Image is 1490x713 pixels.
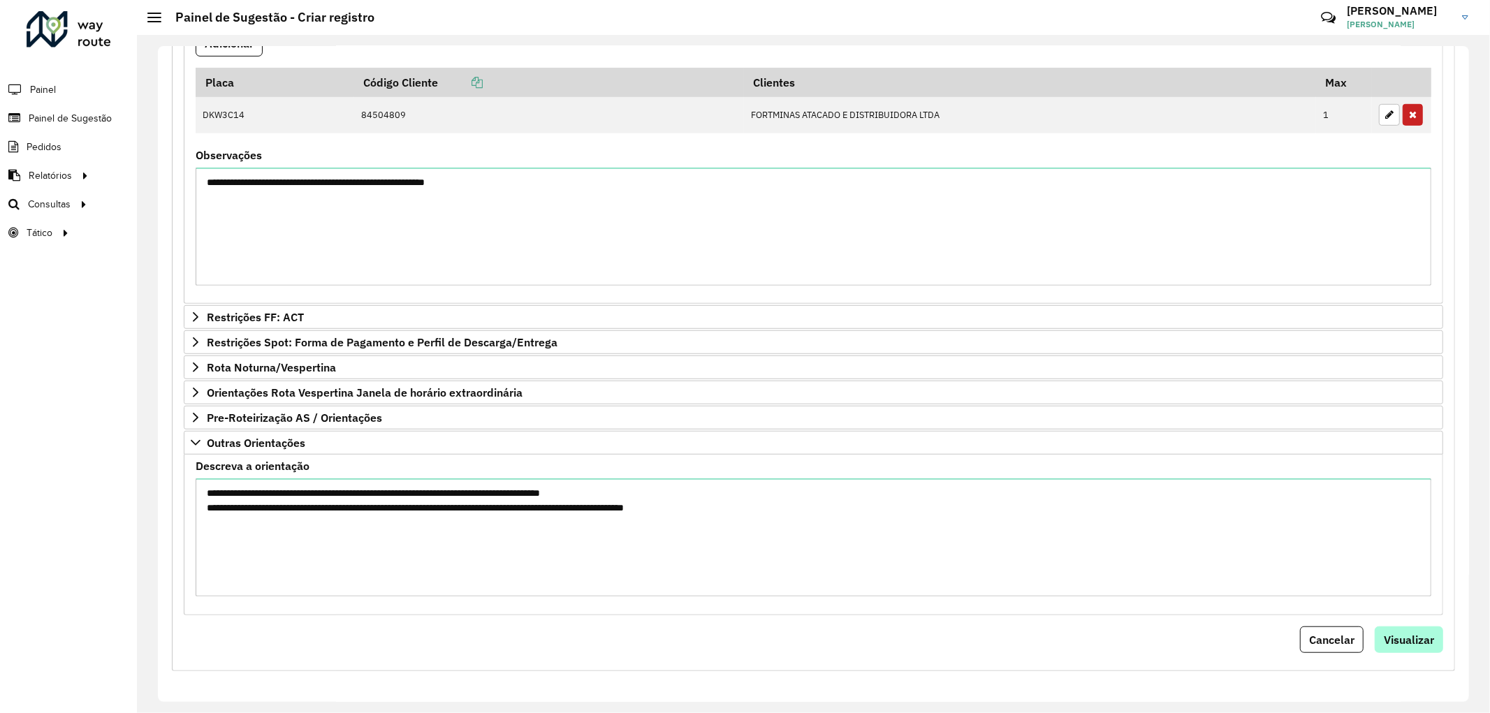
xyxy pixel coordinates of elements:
span: Cancelar [1309,633,1354,647]
span: Consultas [28,197,71,212]
th: Max [1316,68,1372,97]
th: Placa [196,68,353,97]
td: 1 [1316,97,1372,133]
span: Painel de Sugestão [29,111,112,126]
a: Copiar [438,75,483,89]
td: FORTMINAS ATACADO E DISTRIBUIDORA LTDA [744,97,1316,133]
span: Pre-Roteirização AS / Orientações [207,412,382,423]
span: Painel [30,82,56,97]
button: Visualizar [1375,626,1443,653]
h2: Painel de Sugestão - Criar registro [161,10,374,25]
label: Observações [196,147,262,163]
th: Código Cliente [353,68,743,97]
a: Restrições FF: ACT [184,305,1443,329]
span: Restrições FF: ACT [207,311,304,323]
span: Relatórios [29,168,72,183]
span: Restrições Spot: Forma de Pagamento e Perfil de Descarga/Entrega [207,337,557,348]
label: Descreva a orientação [196,457,309,474]
a: Orientações Rota Vespertina Janela de horário extraordinária [184,381,1443,404]
a: Contato Rápido [1313,3,1343,33]
td: 84504809 [353,97,743,133]
button: Cancelar [1300,626,1364,653]
span: Tático [27,226,52,240]
span: Orientações Rota Vespertina Janela de horário extraordinária [207,387,523,398]
a: Restrições Spot: Forma de Pagamento e Perfil de Descarga/Entrega [184,330,1443,354]
span: Outras Orientações [207,437,305,448]
span: Pedidos [27,140,61,154]
span: [PERSON_NAME] [1347,18,1452,31]
th: Clientes [744,68,1316,97]
span: Visualizar [1384,633,1434,647]
div: Outras Orientações [184,455,1443,615]
h3: [PERSON_NAME] [1347,4,1452,17]
td: DKW3C14 [196,97,353,133]
a: Rota Noturna/Vespertina [184,355,1443,379]
a: Outras Orientações [184,431,1443,455]
span: Rota Noturna/Vespertina [207,362,336,373]
a: Pre-Roteirização AS / Orientações [184,406,1443,429]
